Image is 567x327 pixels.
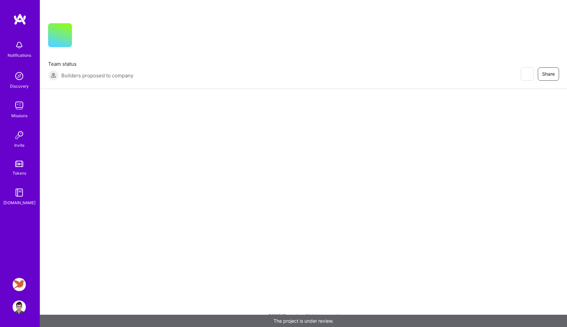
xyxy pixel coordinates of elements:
img: logo [13,13,27,25]
div: The project is under review. [40,315,567,327]
span: Team status [48,60,133,67]
i: icon CompanyGray [80,34,85,39]
img: Invite [13,128,26,142]
img: teamwork [13,99,26,112]
span: Builders proposed to company [61,72,133,79]
img: tokens [15,161,23,167]
div: [DOMAIN_NAME] [3,199,35,206]
img: Builders proposed to company [48,70,59,81]
a: Robynn AI: Full-Stack Engineer to Build Multi-Agent Marketing Platform [11,278,28,291]
i: icon EyeClosed [524,71,530,77]
img: Robynn AI: Full-Stack Engineer to Build Multi-Agent Marketing Platform [13,278,26,291]
a: User Avatar [11,300,28,314]
div: Tokens [13,170,26,177]
img: discovery [13,69,26,83]
div: Missions [11,112,28,119]
img: bell [13,39,26,52]
div: Notifications [8,52,31,59]
div: Discovery [10,83,29,90]
span: Share [542,71,555,77]
img: guide book [13,186,26,199]
button: Share [538,67,559,81]
img: User Avatar [13,300,26,314]
div: Invite [14,142,25,149]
